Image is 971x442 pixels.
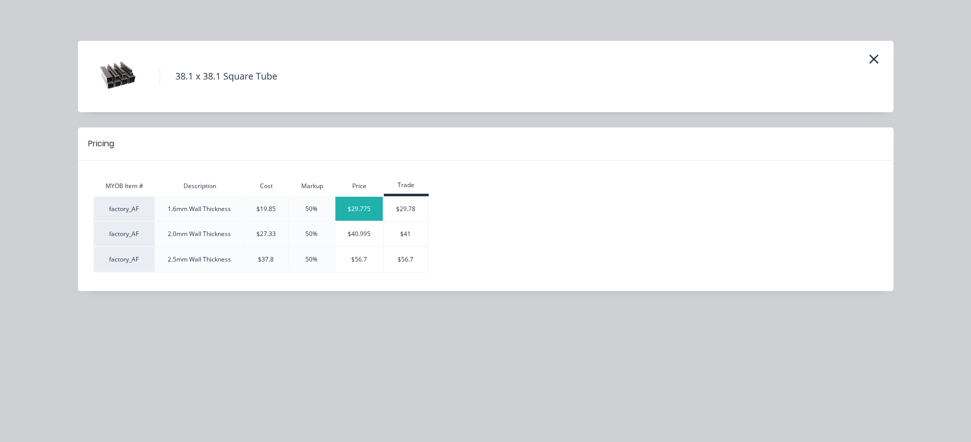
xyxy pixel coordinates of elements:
div: $56.7 [384,255,428,264]
div: 50% [289,229,334,239]
div: Trade [384,180,429,190]
div: factory_AF [94,229,154,239]
div: Cost [244,181,289,191]
div: Pricing [88,138,114,150]
div: MYOB Item # [93,181,155,191]
div: $41 [384,229,428,239]
div: $27.33 [244,229,288,239]
div: 1.6mm Wall Thickness [155,204,243,214]
div: $37.8 [244,255,288,264]
div: Description [155,181,244,191]
div: $29.775 [335,204,383,214]
div: $29.78 [384,204,428,214]
div: $56.7 [335,255,383,264]
div: 50% [289,255,334,264]
div: 2.0mm Wall Thickness [155,229,243,239]
div: $40.995 [335,229,383,239]
div: 2.5mm Wall Thickness [155,255,243,264]
div: $19.85 [244,204,288,214]
div: Price [335,181,384,191]
div: factory_AF [94,255,154,264]
div: factory_AF [94,204,154,214]
div: Markup [289,181,335,191]
h4: 38.1 x 38.1 Square Tube [160,67,277,86]
div: 50% [289,204,334,214]
img: 38.1 x 38.1 Square Tube [93,51,144,102]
